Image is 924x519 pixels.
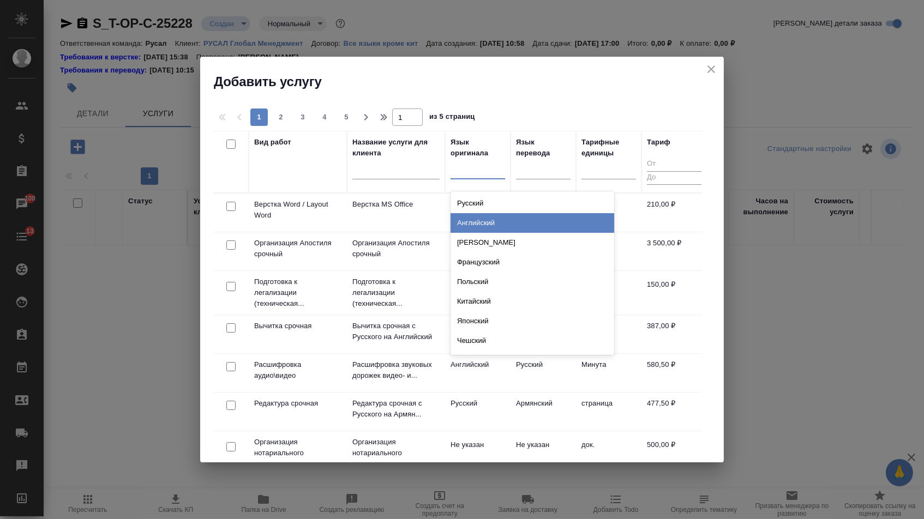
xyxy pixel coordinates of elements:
[352,199,440,210] p: Верстка MS Office
[576,393,641,431] td: страница
[451,272,614,292] div: Польский
[316,112,333,123] span: 4
[254,321,341,331] p: Вычитка срочная
[272,112,290,123] span: 2
[641,274,707,312] td: 150,00 ₽
[451,213,614,233] div: Английский
[647,158,701,171] input: От
[647,137,670,148] div: Тариф
[641,393,707,431] td: 477,50 ₽
[445,194,511,232] td: Не указан
[511,354,576,392] td: Русский
[451,311,614,331] div: Японский
[254,359,341,381] p: Расшифровка аудио\видео
[451,233,614,252] div: [PERSON_NAME]
[511,434,576,472] td: Не указан
[516,137,571,159] div: Язык перевода
[352,437,440,469] p: Организация нотариального удостоверен...
[641,354,707,392] td: 580,50 ₽
[445,354,511,392] td: Английский
[451,292,614,311] div: Китайский
[581,137,636,159] div: Тарифные единицы
[316,108,333,126] button: 4
[254,437,341,469] p: Организация нотариального удостоверен...
[641,434,707,472] td: 500,00 ₽
[272,108,290,126] button: 2
[445,274,511,312] td: Не указан
[641,194,707,232] td: 210,00 ₽
[214,73,724,90] h2: Добавить услугу
[254,238,341,259] p: Организация Апостиля срочный
[451,351,614,370] div: Сербский
[445,232,511,270] td: Не указан
[338,112,355,123] span: 5
[352,398,440,420] p: Редактура срочная с Русского на Армян...
[451,331,614,351] div: Чешский
[352,137,440,159] div: Название услуги для клиента
[445,393,511,431] td: Русский
[429,110,475,126] span: из 5 страниц
[445,315,511,353] td: Русский
[352,321,440,342] p: Вычитка срочная с Русского на Английский
[576,354,641,392] td: Минута
[647,171,701,185] input: До
[254,398,341,409] p: Редактура срочная
[641,315,707,353] td: 387,00 ₽
[294,108,311,126] button: 3
[451,194,614,213] div: Русский
[641,232,707,270] td: 3 500,00 ₽
[445,434,511,472] td: Не указан
[338,108,355,126] button: 5
[451,252,614,272] div: Французский
[511,393,576,431] td: Армянский
[352,359,440,381] p: Расшифровка звуковых дорожек видео- и...
[703,61,719,77] button: close
[576,434,641,472] td: док.
[352,238,440,259] p: Организация Апостиля срочный
[254,276,341,309] p: Подготовка к легализации (техническая...
[254,199,341,221] p: Верстка Word / Layout Word
[294,112,311,123] span: 3
[451,137,505,159] div: Язык оригинала
[254,137,291,148] div: Вид работ
[352,276,440,309] p: Подготовка к легализации (техническая...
